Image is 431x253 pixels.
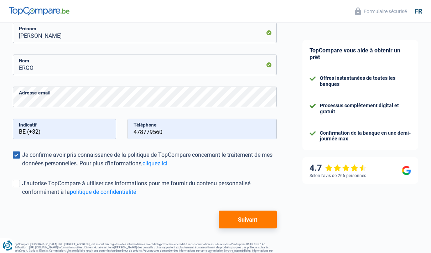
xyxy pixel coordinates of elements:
[302,40,418,68] div: TopCompare vous aide à obtenir un prêt
[70,189,136,195] a: politique de confidentialité
[310,163,367,173] div: 4.7
[320,75,411,87] div: Offres instantanées de toutes les banques
[22,179,277,196] div: J'autorise TopCompare à utiliser ces informations pour me fournir du contenu personnalisé conform...
[320,103,411,115] div: Processus complètement digital et gratuit
[415,7,422,15] div: fr
[142,160,167,167] a: cliquez ici
[22,151,277,168] div: Je confirme avoir pris connaissance de la politique de TopCompare concernant le traitement de mes...
[320,130,411,142] div: Confirmation de la banque en une demi-journée max
[310,173,366,178] div: Selon l’avis de 266 personnes
[351,5,411,17] button: Formulaire sécurisé
[128,119,277,139] input: 401020304
[9,7,69,15] img: TopCompare Logo
[219,211,277,228] button: Suivant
